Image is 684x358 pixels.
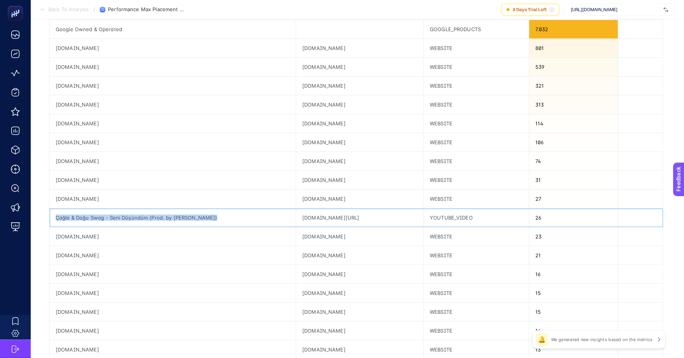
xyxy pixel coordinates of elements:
span: Performance Max Placement Report [108,7,185,13]
div: [DOMAIN_NAME] [296,95,423,114]
div: [DOMAIN_NAME] [50,77,296,95]
div: [DOMAIN_NAME] [296,321,423,340]
div: 21 [529,246,618,265]
div: [DOMAIN_NAME] [50,171,296,189]
div: WEBSITE [424,58,528,76]
div: [DOMAIN_NAME] [50,190,296,208]
span: Feedback [5,2,29,8]
div: 106 [529,133,618,152]
div: [DOMAIN_NAME] [296,227,423,246]
div: WEBSITE [424,95,528,114]
img: svg%3e [664,6,668,13]
div: 27 [529,190,618,208]
span: 8 Days Trial Left [513,7,547,13]
div: [DOMAIN_NAME] [50,58,296,76]
div: Google Owned & Operated [50,20,296,38]
div: [DOMAIN_NAME] [296,303,423,321]
div: [DOMAIN_NAME] [296,190,423,208]
div: WEBSITE [424,171,528,189]
div: [DOMAIN_NAME] [50,39,296,57]
div: YOUTUBE_VIDEO [424,208,528,227]
div: [DOMAIN_NAME] [50,227,296,246]
div: [DOMAIN_NAME] [296,58,423,76]
div: [DOMAIN_NAME] [50,265,296,283]
div: [DOMAIN_NAME] [50,114,296,133]
span: / [93,6,95,12]
div: [DOMAIN_NAME] [50,246,296,265]
div: WEBSITE [424,152,528,170]
div: WEBSITE [424,133,528,152]
div: [DOMAIN_NAME] [296,171,423,189]
div: [DOMAIN_NAME] [296,39,423,57]
div: [DOMAIN_NAME] [50,321,296,340]
div: 313 [529,95,618,114]
div: [DOMAIN_NAME] [296,152,423,170]
div: 14 [529,321,618,340]
div: [DOMAIN_NAME] [296,114,423,133]
p: We generated new insights based on the metrics [551,336,653,343]
div: [DOMAIN_NAME] [50,133,296,152]
div: [DOMAIN_NAME][URL] [296,208,423,227]
div: Çağla & Doğu Swag - Seni Düşündüm (Prod. by [PERSON_NAME]) [50,208,296,227]
div: 🔔 [536,333,548,346]
div: 23 [529,227,618,246]
div: 74 [529,152,618,170]
div: 7.032 [529,20,618,38]
div: 26 [529,208,618,227]
span: [URL][DOMAIN_NAME] [571,7,661,13]
div: [DOMAIN_NAME] [50,303,296,321]
div: 539 [529,58,618,76]
div: WEBSITE [424,227,528,246]
div: 15 [529,303,618,321]
div: [DOMAIN_NAME] [296,77,423,95]
div: 801 [529,39,618,57]
div: [DOMAIN_NAME] [296,133,423,152]
div: [DOMAIN_NAME] [296,246,423,265]
div: GOOGLE_PRODUCTS [424,20,528,38]
div: WEBSITE [424,77,528,95]
div: 114 [529,114,618,133]
div: 16 [529,265,618,283]
div: 321 [529,77,618,95]
div: WEBSITE [424,321,528,340]
div: WEBSITE [424,284,528,302]
div: WEBSITE [424,265,528,283]
div: [DOMAIN_NAME] [50,284,296,302]
div: WEBSITE [424,303,528,321]
div: WEBSITE [424,246,528,265]
div: [DOMAIN_NAME] [50,95,296,114]
span: Back To Analysis [48,7,89,13]
div: WEBSITE [424,114,528,133]
div: 31 [529,171,618,189]
div: 15 [529,284,618,302]
div: WEBSITE [424,39,528,57]
div: [DOMAIN_NAME] [296,265,423,283]
div: [DOMAIN_NAME] [50,152,296,170]
div: WEBSITE [424,190,528,208]
div: [DOMAIN_NAME] [296,284,423,302]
